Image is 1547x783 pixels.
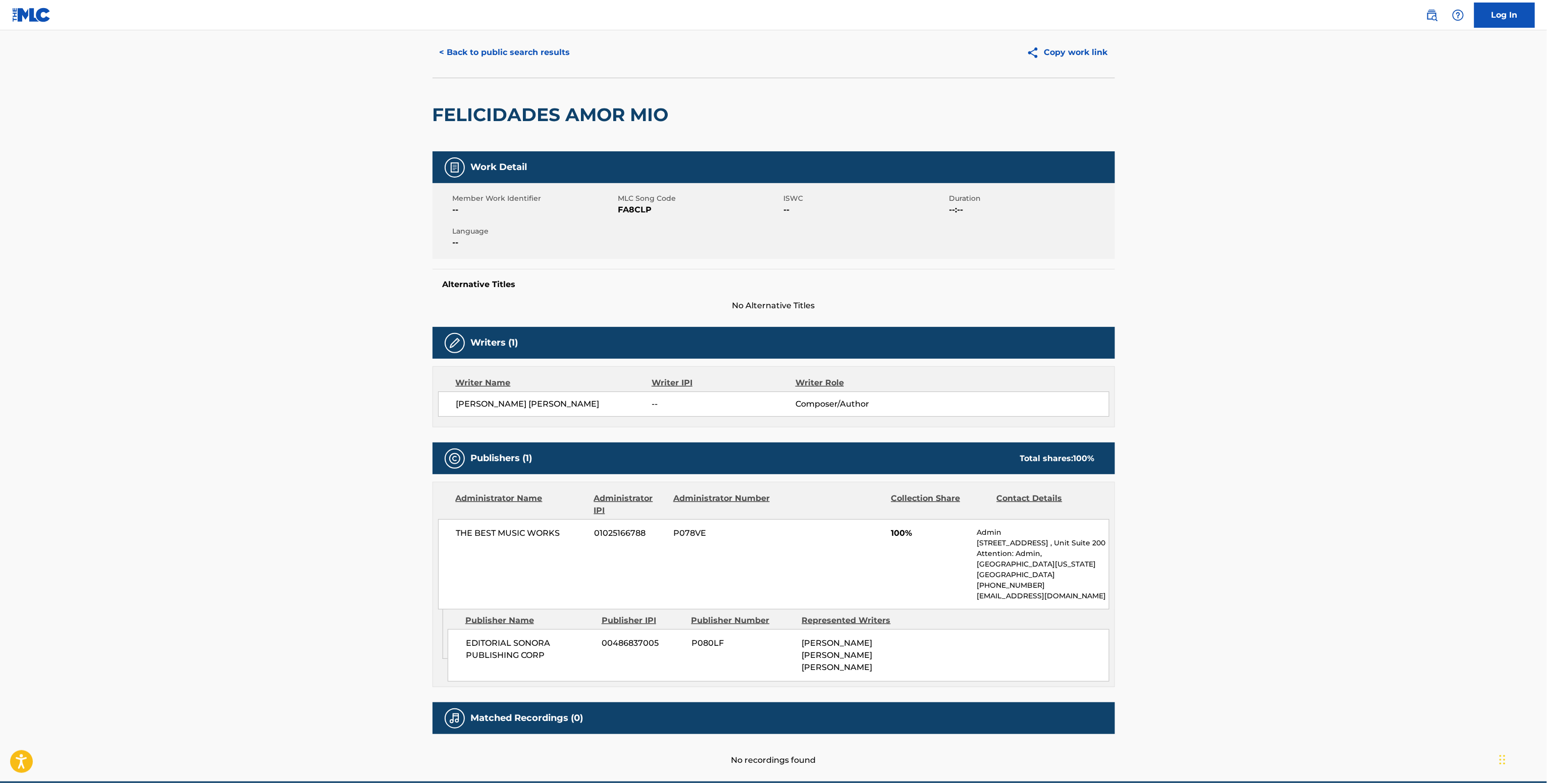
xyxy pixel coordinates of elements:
p: Admin [977,527,1108,538]
p: [GEOGRAPHIC_DATA] [977,570,1108,580]
span: 100% [891,527,969,539]
img: Matched Recordings [449,712,461,724]
h5: Work Detail [471,161,527,173]
span: Composer/Author [795,398,926,410]
span: --:-- [949,204,1112,216]
span: -- [453,204,616,216]
span: Member Work Identifier [453,193,616,204]
div: Total shares: [1020,453,1095,465]
div: Writer Name [456,377,652,389]
div: Administrator Number [673,492,771,517]
p: [PHONE_NUMBER] [977,580,1108,591]
button: < Back to public search results [433,40,577,65]
p: [GEOGRAPHIC_DATA][US_STATE] [977,559,1108,570]
p: [STREET_ADDRESS] , Unit Suite 200 Attention: Admin, [977,538,1108,559]
div: Publisher Number [691,614,794,627]
span: ISWC [784,193,947,204]
span: Language [453,226,616,237]
span: -- [652,398,795,410]
span: [PERSON_NAME] [PERSON_NAME] [PERSON_NAME] [802,638,873,672]
span: 01025166788 [594,527,666,539]
button: Copy work link [1020,40,1115,65]
div: Publisher IPI [602,614,684,627]
div: Contact Details [997,492,1095,517]
img: help [1452,9,1464,21]
a: Log In [1474,3,1535,28]
span: EDITORIAL SONORA PUBLISHING CORP [466,637,595,661]
img: Publishers [449,453,461,465]
div: Help [1448,5,1468,25]
h5: Matched Recordings (0) [471,712,583,724]
a: Public Search [1422,5,1442,25]
img: MLC Logo [12,8,51,22]
span: -- [453,237,616,249]
span: No Alternative Titles [433,300,1115,312]
div: Represented Writers [802,614,905,627]
span: -- [784,204,947,216]
h5: Publishers (1) [471,453,532,464]
div: Writer IPI [652,377,795,389]
img: Writers [449,337,461,349]
div: Administrator Name [456,492,586,517]
h5: Writers (1) [471,337,518,349]
div: Publisher Name [465,614,594,627]
h5: Alternative Titles [443,279,1105,290]
div: Writer Role [795,377,926,389]
span: P080LF [691,637,794,649]
img: Work Detail [449,161,461,174]
p: [EMAIL_ADDRESS][DOMAIN_NAME] [977,591,1108,601]
span: FA8CLP [618,204,781,216]
span: 00486837005 [602,637,684,649]
div: No recordings found [433,734,1115,766]
div: Collection Share [891,492,989,517]
span: [PERSON_NAME] [PERSON_NAME] [456,398,652,410]
span: MLC Song Code [618,193,781,204]
span: P078VE [673,527,771,539]
div: Drag [1500,745,1506,775]
img: Copy work link [1027,46,1044,59]
span: Duration [949,193,1112,204]
span: 100 % [1074,454,1095,463]
img: search [1426,9,1438,21]
h2: FELICIDADES AMOR MIO [433,103,674,126]
div: Administrator IPI [594,492,666,517]
iframe: Chat Widget [1497,735,1547,783]
span: THE BEST MUSIC WORKS [456,527,587,539]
